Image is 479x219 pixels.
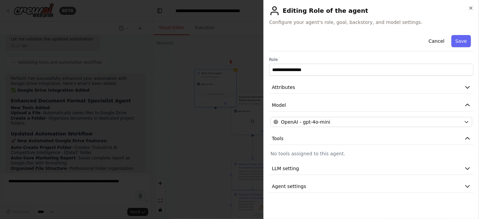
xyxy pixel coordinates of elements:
[424,35,448,47] button: Cancel
[272,183,306,190] span: Agent settings
[269,57,474,62] label: Role
[451,35,471,47] button: Save
[270,150,472,157] p: No tools assigned to this agent.
[269,180,474,193] button: Agent settings
[272,165,299,172] span: LLM setting
[272,135,284,142] span: Tools
[269,19,474,26] span: Configure your agent's role, goal, backstory, and model settings.
[272,102,286,108] span: Model
[269,81,474,94] button: Attributes
[270,117,472,127] button: OpenAI - gpt-4o-mini
[269,162,474,175] button: LLM setting
[269,99,474,112] button: Model
[272,84,295,91] span: Attributes
[269,5,474,16] h2: Editing Role of the agent
[281,119,330,125] span: OpenAI - gpt-4o-mini
[269,132,474,145] button: Tools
